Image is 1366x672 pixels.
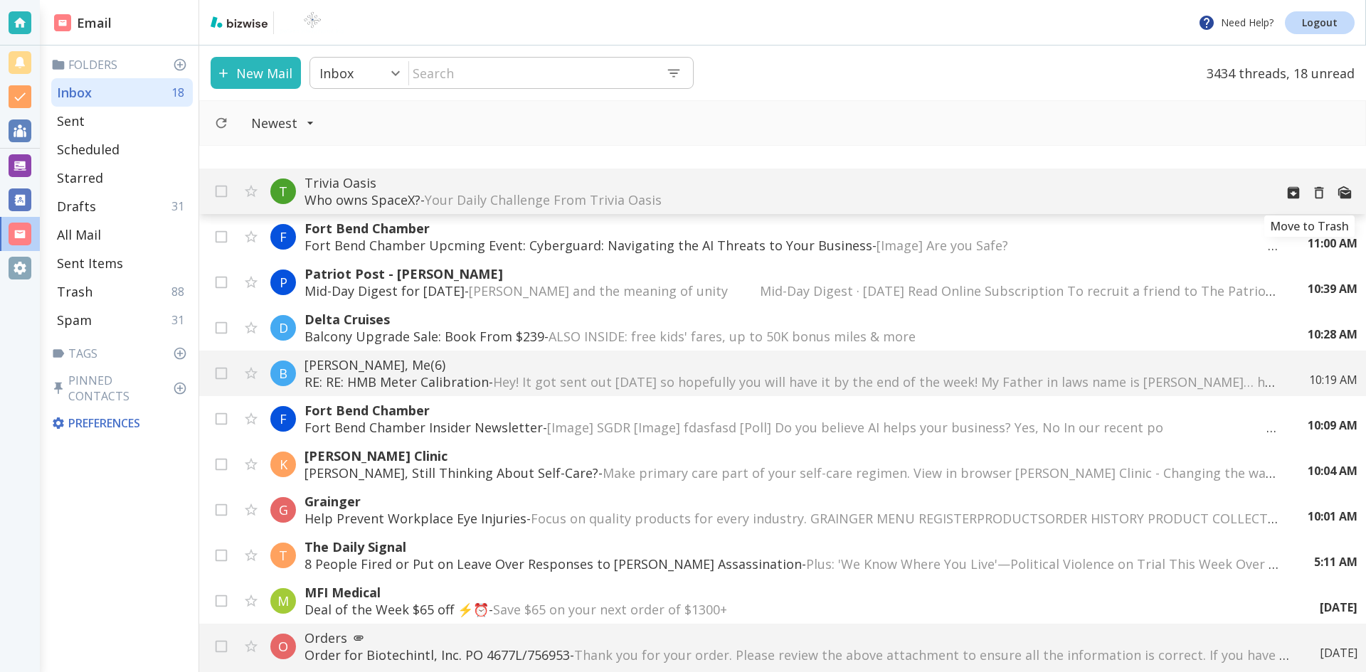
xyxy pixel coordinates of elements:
[305,555,1286,572] p: 8 People Fired or Put on Leave Over Responses to [PERSON_NAME] Assassination -
[208,110,234,136] button: Refresh
[51,192,193,220] div: Drafts31
[305,584,1291,601] p: MFI Medical
[57,226,101,243] p: All Mail
[305,328,1279,345] p: Balcony Upgrade Sale: Book From $239 -
[1332,180,1357,206] button: Mark as Unread
[305,356,1281,373] p: [PERSON_NAME], Me (6)
[305,237,1279,254] p: Fort Bend Chamber Upcming Event: Cyberguard: Navigating the AI Threats to Your Business -
[1198,14,1274,31] p: Need Help?
[54,14,112,33] h2: Email
[279,365,287,382] p: B
[280,456,287,473] p: K
[305,265,1279,282] p: Patriot Post - [PERSON_NAME]
[57,141,120,158] p: Scheduled
[1302,18,1338,28] p: Logout
[493,601,1019,618] span: Save $65 on your next order of $1300+ ͏ ͏ ͏ ͏ ͏ ͏ ͏ ͏ ͏ ͏ ͏ ͏ ͏ ͏ ͏ ͏ ͏ ͏ ͏ ͏ ͏ ͏ ͏ ͏ ͏ ͏ ͏ ͏ ͏ ͏...
[549,328,1154,345] span: ALSO INSIDE: free kids' fares, up to 50K bonus miles & more ͏ ͏ ͏ ͏ ͏ ͏ ͏ ͏ ͏ ͏ ͏ ͏ ͏ ͏ ͏ ͏ ͏ ͏ ͏...
[280,228,287,245] p: F
[305,282,1279,299] p: Mid-Day Digest for [DATE] -
[171,312,190,328] p: 31
[305,629,1291,646] p: Orders
[1308,281,1357,297] p: 10:39 AM
[54,14,71,31] img: DashboardSidebarEmail.svg
[1320,645,1357,661] p: [DATE]
[305,174,1264,191] p: Trivia Oasis
[1309,372,1357,388] p: 10:19 AM
[305,493,1279,510] p: Grainger
[237,107,329,139] button: Filter
[1308,463,1357,479] p: 10:04 AM
[51,306,193,334] div: Spam31
[211,16,268,28] img: bizwise
[51,57,193,73] p: Folders
[280,274,287,291] p: P
[305,419,1279,436] p: Fort Bend Chamber Insider Newsletter -
[171,85,190,100] p: 18
[1320,599,1357,615] p: [DATE]
[57,84,92,101] p: Inbox
[1281,180,1306,206] button: Archive
[279,547,287,564] p: T
[171,198,190,214] p: 31
[51,415,190,431] p: Preferences
[51,277,193,306] div: Trash88
[51,78,193,107] div: Inbox18
[280,11,345,34] img: BioTech International
[1308,235,1357,251] p: 11:00 AM
[1308,508,1357,524] p: 10:01 AM
[1314,554,1357,570] p: 5:11 AM
[211,57,301,89] button: New Mail
[305,510,1279,527] p: Help Prevent Workplace Eye Injuries -
[305,402,1279,419] p: Fort Bend Chamber
[1308,326,1357,342] p: 10:28 AM
[278,638,288,655] p: O
[51,164,193,192] div: Starred
[305,538,1286,555] p: The Daily Signal
[1285,11,1355,34] a: Logout
[57,255,123,272] p: Sent Items
[305,464,1279,481] p: [PERSON_NAME], Still Thinking About Self-Care? -
[57,112,85,129] p: Sent
[51,373,193,404] p: Pinned Contacts
[279,319,288,336] p: D
[48,410,193,437] div: Preferences
[1306,180,1332,206] button: Move to Trash
[279,183,287,200] p: T
[305,373,1281,390] p: RE: RE: HMB Meter Calibration -
[277,592,289,609] p: M
[305,191,1264,208] p: Who owns SpaceX? -
[57,283,92,300] p: Trash
[425,191,950,208] span: Your Daily Challenge From Trivia Oasis ‌ ‌ ‌ ‌ ‌ ‌ ‌ ‌ ‌ ‌ ‌ ‌ ‌ ‌ ‌ ‌ ‌ ‌ ‌ ‌ ‌ ‌ ‌ ‌ ‌ ‌ ‌ ‌ ‌ ...
[305,220,1279,237] p: Fort Bend Chamber
[51,107,193,135] div: Sent
[51,220,193,249] div: All Mail
[1308,417,1357,433] p: 10:09 AM
[51,249,193,277] div: Sent Items
[280,410,287,427] p: F
[279,501,288,518] p: G
[51,135,193,164] div: Scheduled
[57,169,103,186] p: Starred
[305,311,1279,328] p: Delta Cruises
[305,447,1279,464] p: [PERSON_NAME] Clinic
[305,601,1291,618] p: Deal of the Week $65 off ⚡⏰ -
[319,65,354,82] p: Inbox
[409,58,655,87] input: Search
[57,311,92,329] p: Spam
[57,198,96,215] p: Drafts
[51,346,193,361] p: Tags
[305,646,1291,663] p: Order for Biotechintl, Inc. PO 4677L/756953 -
[171,284,190,299] p: 88
[1264,215,1355,237] div: Move to Trash
[1198,57,1355,89] p: 3434 threads, 18 unread
[547,419,1341,436] span: [Image] SGDR [Image] fdasfasd [Poll] Do you believe AI helps your business? Yes, No In our recent...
